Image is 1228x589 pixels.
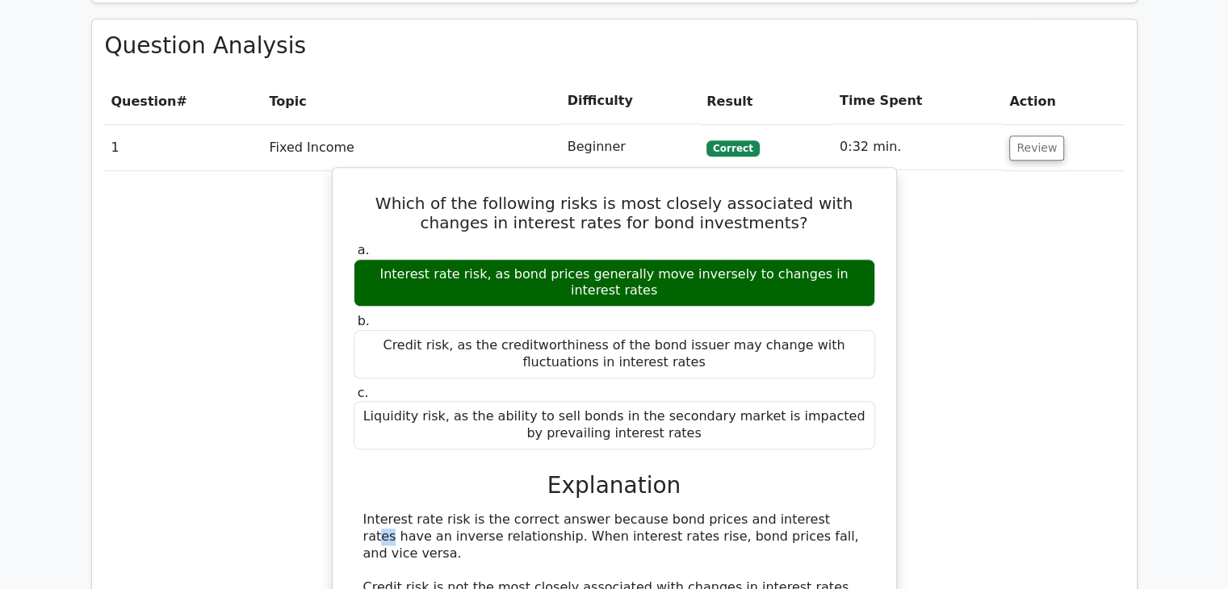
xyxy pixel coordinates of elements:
th: Time Spent [833,78,1003,124]
h3: Question Analysis [105,32,1124,60]
th: Action [1003,78,1123,124]
div: Credit risk, as the creditworthiness of the bond issuer may change with fluctuations in interest ... [354,330,875,378]
th: Topic [262,78,560,124]
h3: Explanation [363,472,865,499]
div: Liquidity risk, as the ability to sell bonds in the secondary market is impacted by prevailing in... [354,401,875,449]
span: Correct [706,140,759,157]
span: a. [358,242,370,257]
button: Review [1009,136,1064,161]
td: 0:32 min. [833,124,1003,170]
th: # [105,78,263,124]
span: b. [358,313,370,328]
td: Beginner [561,124,700,170]
td: Fixed Income [262,124,560,170]
span: c. [358,385,369,400]
th: Result [700,78,833,124]
th: Difficulty [561,78,700,124]
span: Question [111,94,177,109]
h5: Which of the following risks is most closely associated with changes in interest rates for bond i... [352,194,877,232]
td: 1 [105,124,263,170]
div: Interest rate risk, as bond prices generally move inversely to changes in interest rates [354,259,875,307]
